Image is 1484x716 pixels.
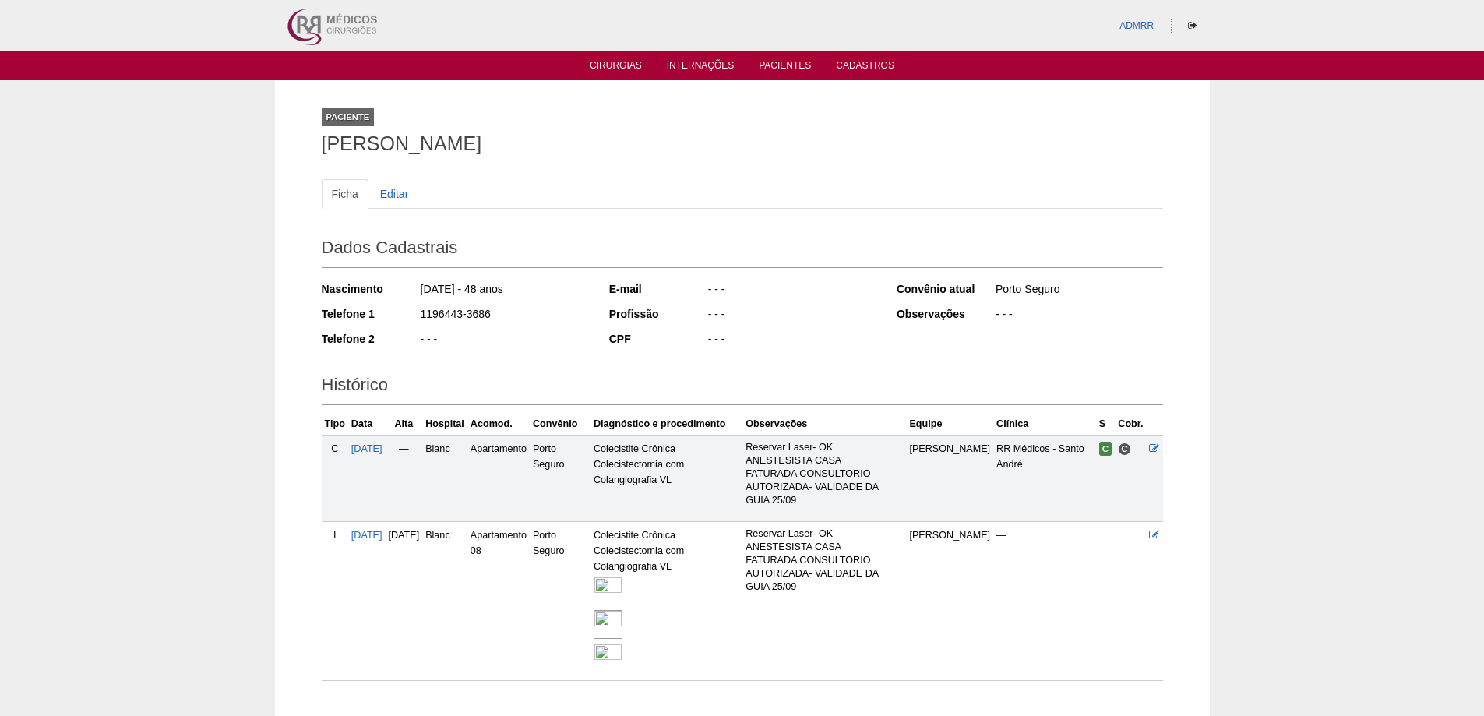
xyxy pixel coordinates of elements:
[746,441,903,507] p: Reservar Laser- OK ANESTESISTA CASA FATURADA CONSULTORIO AUTORIZADA- VALIDADE DA GUIA 25/09
[906,435,993,521] td: [PERSON_NAME]
[836,60,894,76] a: Cadastros
[351,443,382,454] a: [DATE]
[467,522,530,681] td: Apartamento 08
[422,413,467,436] th: Hospital
[386,413,423,436] th: Alta
[994,281,1163,301] div: Porto Seguro
[1118,443,1131,456] span: Consultório
[590,522,742,681] td: Colecistite Crônica Colecistectomia com Colangiografia VL
[667,60,735,76] a: Internações
[590,60,642,76] a: Cirurgias
[419,306,588,326] div: 1196443-3686
[609,281,707,297] div: E-mail
[742,413,906,436] th: Observações
[993,435,1096,521] td: RR Médicos - Santo André
[897,281,994,297] div: Convênio atual
[322,306,419,322] div: Telefone 1
[707,331,876,351] div: - - -
[322,413,348,436] th: Tipo
[993,413,1096,436] th: Clínica
[370,179,419,209] a: Editar
[386,435,423,521] td: —
[325,441,345,457] div: C
[1115,413,1146,436] th: Cobr.
[707,281,876,301] div: - - -
[467,435,530,521] td: Apartamento
[1188,21,1197,30] i: Sair
[590,435,742,521] td: Colecistite Crônica Colecistectomia com Colangiografia VL
[1119,20,1154,31] a: ADMRR
[906,413,993,436] th: Equipe
[994,306,1163,326] div: - - -
[325,527,345,543] div: I
[419,331,588,351] div: - - -
[467,413,530,436] th: Acomod.
[590,413,742,436] th: Diagnóstico e procedimento
[993,522,1096,681] td: —
[419,281,588,301] div: [DATE] - 48 anos
[530,413,590,436] th: Convênio
[322,179,368,209] a: Ficha
[422,435,467,521] td: Blanc
[609,331,707,347] div: CPF
[746,527,903,594] p: Reservar Laser- OK ANESTESISTA CASA FATURADA CONSULTORIO AUTORIZADA- VALIDADE DA GUIA 25/09
[707,306,876,326] div: - - -
[530,522,590,681] td: Porto Seguro
[422,522,467,681] td: Blanc
[322,369,1163,405] h2: Histórico
[389,530,420,541] span: [DATE]
[322,281,419,297] div: Nascimento
[322,108,375,126] div: Paciente
[530,435,590,521] td: Porto Seguro
[759,60,811,76] a: Pacientes
[348,413,386,436] th: Data
[609,306,707,322] div: Profissão
[322,134,1163,153] h1: [PERSON_NAME]
[906,522,993,681] td: [PERSON_NAME]
[1099,442,1112,456] span: Confirmada
[1096,413,1116,436] th: S
[322,331,419,347] div: Telefone 2
[897,306,994,322] div: Observações
[322,232,1163,268] h2: Dados Cadastrais
[351,530,382,541] a: [DATE]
